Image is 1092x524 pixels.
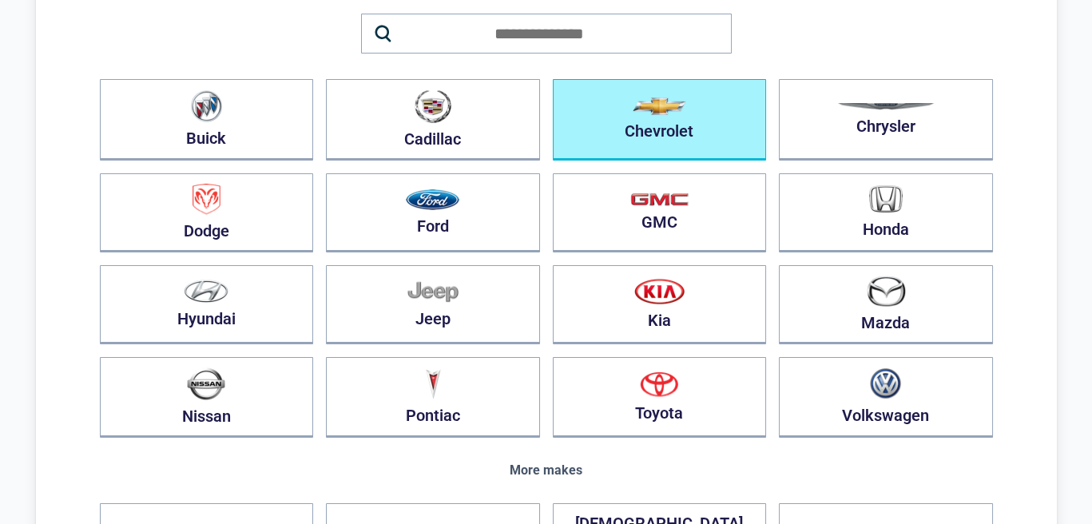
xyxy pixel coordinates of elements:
[326,173,540,252] button: Ford
[779,173,993,252] button: Honda
[779,357,993,438] button: Volkswagen
[326,357,540,438] button: Pontiac
[779,265,993,344] button: Mazda
[326,265,540,344] button: Jeep
[553,79,767,161] button: Chevrolet
[553,265,767,344] button: Kia
[779,79,993,161] button: Chrysler
[100,79,314,161] button: Buick
[326,79,540,161] button: Cadillac
[100,265,314,344] button: Hyundai
[100,173,314,252] button: Dodge
[100,463,993,478] div: More makes
[553,173,767,252] button: GMC
[553,357,767,438] button: Toyota
[100,357,314,438] button: Nissan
